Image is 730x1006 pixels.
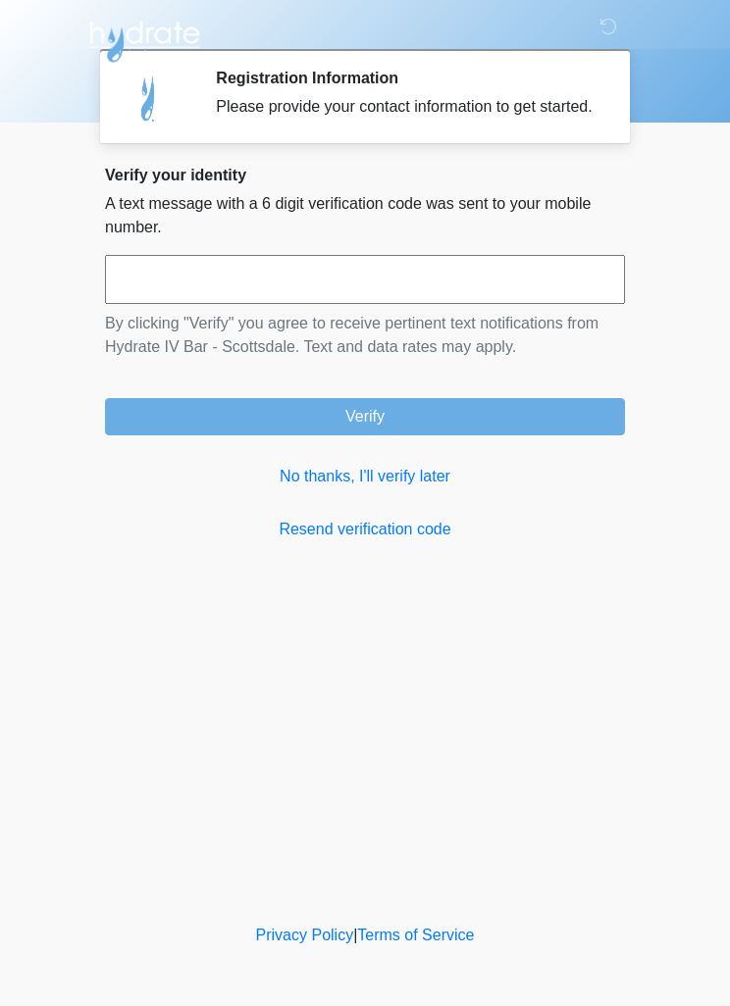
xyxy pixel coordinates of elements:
a: Privacy Policy [256,927,354,943]
img: Hydrate IV Bar - Scottsdale Logo [85,15,203,64]
h2: Verify your identity [105,166,625,184]
a: No thanks, I'll verify later [105,465,625,488]
a: | [353,927,357,943]
p: A text message with a 6 digit verification code was sent to your mobile number. [105,192,625,239]
button: Verify [105,398,625,435]
a: Resend verification code [105,518,625,541]
p: By clicking "Verify" you agree to receive pertinent text notifications from Hydrate IV Bar - Scot... [105,312,625,359]
a: Terms of Service [357,927,474,943]
img: Agent Avatar [120,69,179,127]
div: Please provide your contact information to get started. [216,95,596,119]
